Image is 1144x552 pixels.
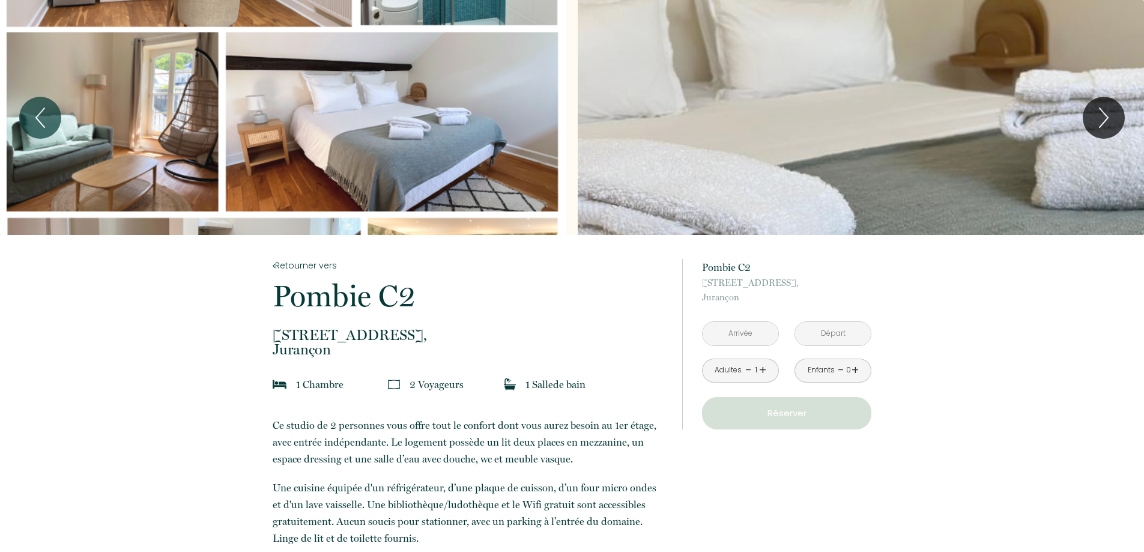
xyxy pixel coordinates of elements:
div: 0 [846,365,852,376]
span: s [459,378,464,390]
p: Ce studio de 2 personnes vous offre tout le confort dont vous aurez besoin au 1er étage, avec ent... [273,417,667,467]
a: + [759,361,766,380]
input: Arrivée [703,322,778,345]
p: Pombie C2 [273,281,667,311]
span: [STREET_ADDRESS], [273,328,667,342]
p: 1 Chambre [296,376,344,393]
button: Next [1083,97,1125,139]
div: Adultes [715,365,742,376]
a: + [852,361,859,380]
p: Réserver [706,406,867,420]
p: Jurançon [702,276,871,305]
p: 1 Salle de bain [525,376,586,393]
span: [STREET_ADDRESS], [702,276,871,290]
button: Réserver [702,397,871,429]
input: Départ [795,322,871,345]
a: Retourner vers [273,259,667,272]
div: 1 [753,365,759,376]
p: Pombie C2 [702,259,871,276]
p: 2 Voyageur [410,376,464,393]
img: guests [388,378,400,390]
a: - [838,361,844,380]
p: Une cuisine équipée d'un réfrigérateur, d’une plaque de cuisson, d’un four micro ondes et d'un la... [273,479,667,547]
p: Jurançon [273,328,667,357]
div: Enfants [808,365,835,376]
a: - [745,361,752,380]
button: Previous [19,97,61,139]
